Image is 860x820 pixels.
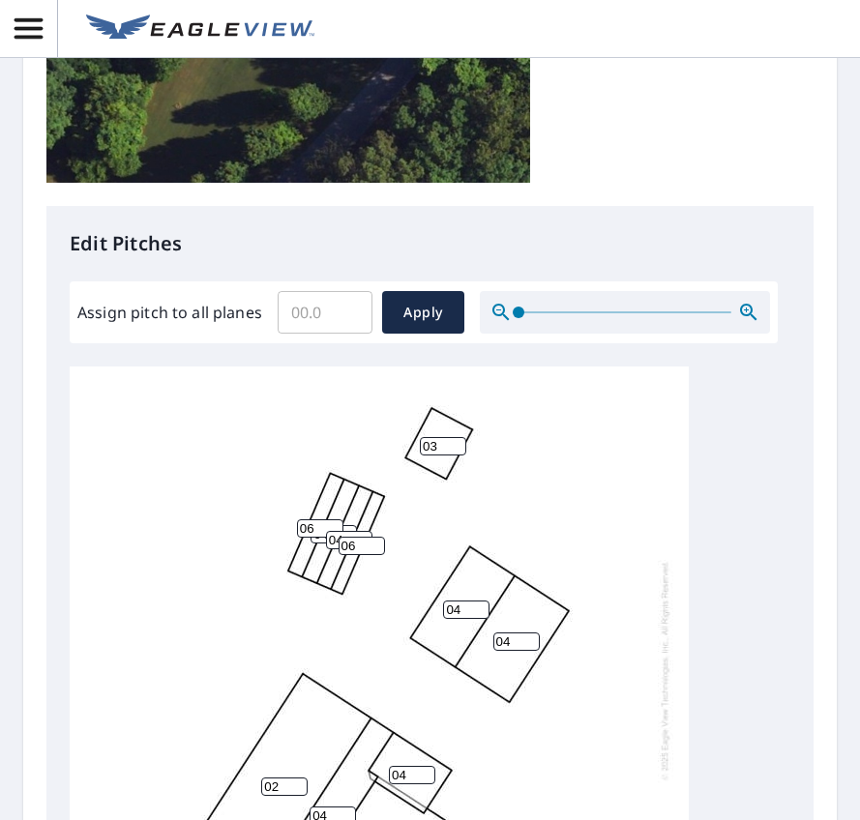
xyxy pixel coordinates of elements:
p: Edit Pitches [70,229,790,258]
img: EV Logo [86,15,314,44]
button: Apply [382,291,464,334]
input: 00.0 [278,285,372,339]
a: EV Logo [74,3,326,55]
label: Assign pitch to all planes [77,301,262,324]
span: Apply [398,301,449,325]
